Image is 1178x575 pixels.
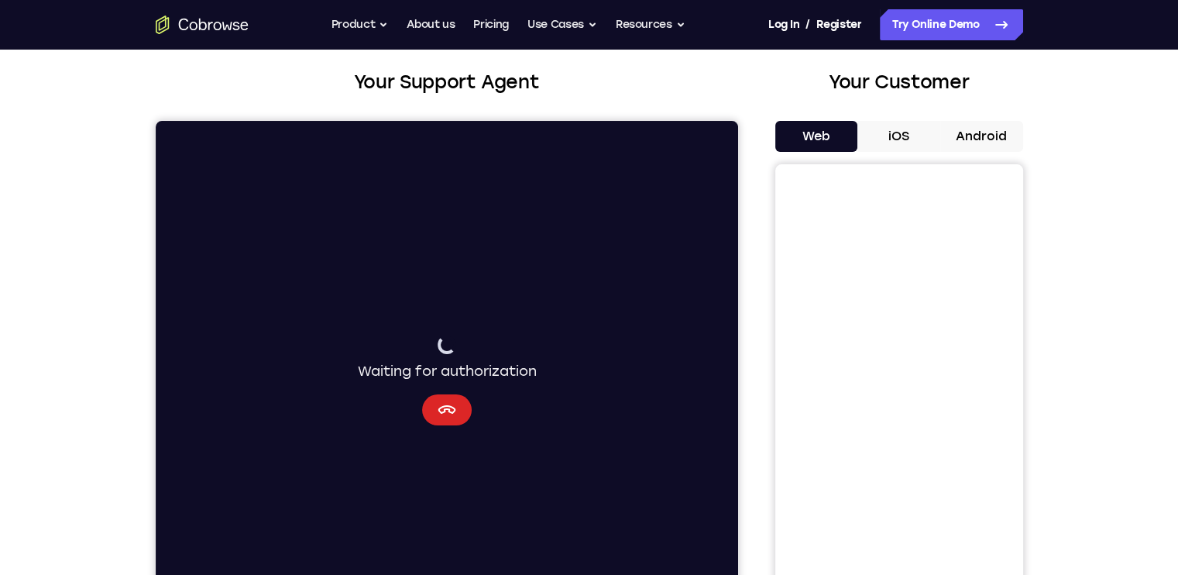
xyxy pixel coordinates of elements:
button: iOS [857,121,940,152]
a: About us [407,9,455,40]
a: Pricing [473,9,509,40]
span: / [805,15,810,34]
button: Web [775,121,858,152]
h2: Your Customer [775,68,1023,96]
a: Try Online Demo [880,9,1023,40]
button: Cancel [266,274,316,305]
button: Resources [616,9,685,40]
button: Android [940,121,1023,152]
a: Go to the home page [156,15,249,34]
a: Register [816,9,861,40]
button: Product [331,9,389,40]
a: Log In [768,9,799,40]
button: Use Cases [527,9,597,40]
div: Waiting for authorization [202,215,381,261]
h2: Your Support Agent [156,68,738,96]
